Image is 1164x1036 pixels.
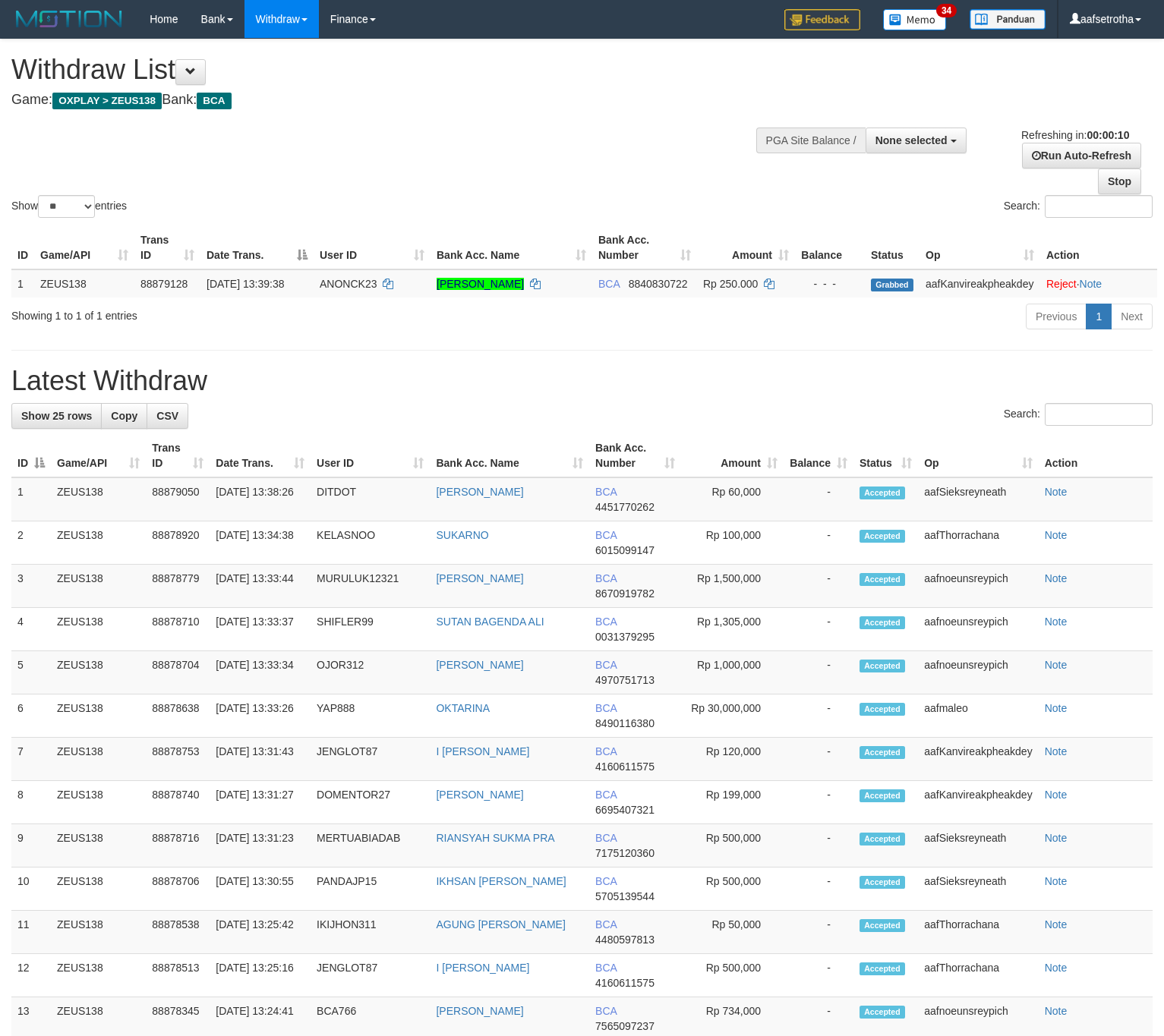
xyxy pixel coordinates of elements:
[51,911,146,954] td: ZEUS138
[681,651,784,694] td: Rp 1,000,000
[431,226,592,269] th: Bank Acc. Name: activate to sort column ascending
[784,565,853,608] td: -
[1022,143,1141,168] a: Run Auto-Refresh
[1021,129,1129,141] span: Refreshing in:
[134,226,200,269] th: Trans ID: activate to sort column ascending
[860,530,905,543] span: Accepted
[1004,195,1153,218] label: Search:
[436,1005,523,1017] a: [PERSON_NAME]
[1098,168,1141,194] a: Stop
[311,738,430,781] td: JENGLOT87
[11,824,51,868] td: 9
[146,911,210,954] td: 88878538
[210,521,311,565] td: [DATE] 13:34:38
[436,789,523,801] a: [PERSON_NAME]
[1111,304,1153,329] a: Next
[436,875,566,887] a: IKHSAN [PERSON_NAME]
[210,477,311,521] td: [DATE] 13:38:26
[860,660,905,672] span: Accepted
[595,890,655,902] span: Copy 5705139544 to clipboard
[875,134,948,146] span: None selected
[11,781,51,824] td: 8
[314,226,431,269] th: User ID: activate to sort column ascending
[311,565,430,608] td: MURULUK12321
[784,9,860,30] img: Feedback.jpg
[595,616,617,628] span: BCA
[436,616,544,628] a: SUTAN BAGENDA ALI
[595,832,617,844] span: BCA
[1045,195,1153,218] input: Search:
[595,659,617,671] span: BCA
[210,738,311,781] td: [DATE] 13:31:43
[595,702,617,714] span: BCA
[860,1006,905,1019] span: Accepted
[140,278,188,290] span: 88879128
[595,875,617,887] span: BCA
[111,410,137,422] span: Copy
[311,477,430,521] td: DITDOT
[865,226,920,269] th: Status
[51,781,146,824] td: ZEUS138
[146,868,210,911] td: 88878706
[918,868,1038,911] td: aafSieksreyneath
[21,410,92,422] span: Show 25 rows
[1045,403,1153,426] input: Search:
[595,918,617,931] span: BCA
[918,954,1038,997] td: aafThorrachana
[437,278,524,290] a: [PERSON_NAME]
[311,824,430,868] td: MERTUABIADAB
[784,651,853,694] td: -
[51,565,146,608] td: ZEUS138
[1040,269,1157,298] td: ·
[11,226,34,269] th: ID
[311,651,430,694] td: OJOR312
[681,608,784,651] td: Rp 1,305,000
[860,962,905,975] span: Accepted
[589,434,681,477] th: Bank Acc. Number: activate to sort column ascending
[784,477,853,521] td: -
[210,868,311,911] td: [DATE] 13:30:55
[681,694,784,738] td: Rp 30,000,000
[436,832,554,844] a: RIANSYAH SUKMA PRA
[860,616,905,629] span: Accepted
[595,529,617,541] span: BCA
[595,717,655,729] span: Copy 8490116380 to clipboard
[11,521,51,565] td: 2
[860,573,905,586] span: Accepted
[156,410,178,422] span: CSV
[595,760,655,773] span: Copy 4160611575 to clipboard
[11,608,51,651] td: 4
[595,789,617,801] span: BCA
[146,738,210,781] td: 88878753
[595,486,617,498] span: BCA
[11,302,474,323] div: Showing 1 to 1 of 1 entries
[595,745,617,757] span: BCA
[146,694,210,738] td: 88878638
[210,608,311,651] td: [DATE] 13:33:37
[436,702,490,714] a: OKTARINA
[11,694,51,738] td: 6
[311,434,430,477] th: User ID: activate to sort column ascending
[101,403,147,429] a: Copy
[920,226,1040,269] th: Op: activate to sort column ascending
[146,521,210,565] td: 88878920
[436,745,529,757] a: I [PERSON_NAME]
[11,55,761,85] h1: Withdraw List
[595,587,655,600] span: Copy 8670919782 to clipboard
[1045,572,1068,584] a: Note
[11,8,127,30] img: MOTION_logo.png
[1045,616,1068,628] a: Note
[146,954,210,997] td: 88878513
[1045,745,1068,757] a: Note
[595,977,655,989] span: Copy 4160611575 to clipboard
[1045,789,1068,801] a: Note
[918,651,1038,694] td: aafnoeunsreypich
[1046,278,1077,290] a: Reject
[681,911,784,954] td: Rp 50,000
[11,565,51,608] td: 3
[38,195,95,218] select: Showentries
[595,1005,617,1017] span: BCA
[853,434,918,477] th: Status: activate to sort column ascending
[311,781,430,824] td: DOMENTOR27
[210,824,311,868] td: [DATE] 13:31:23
